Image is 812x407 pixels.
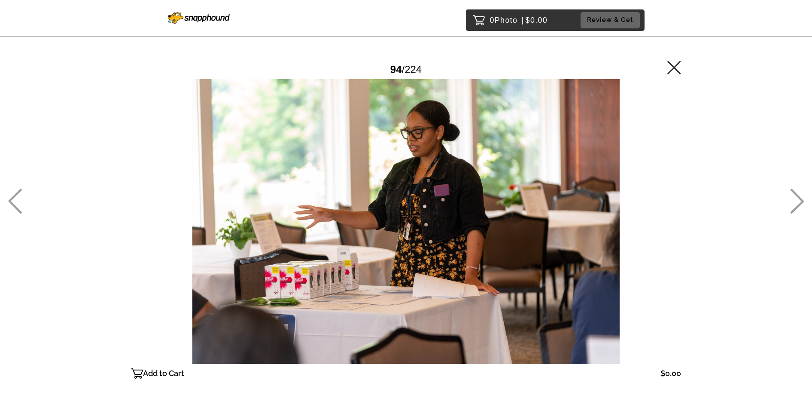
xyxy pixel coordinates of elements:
[581,12,642,28] a: Review & Get
[660,367,681,380] p: $0.00
[143,367,184,380] p: Add to Cart
[522,16,524,24] span: |
[168,12,230,24] img: Snapphound Logo
[390,64,402,75] span: 94
[390,60,422,79] div: /
[581,12,640,28] button: Review & Get
[404,64,422,75] span: 224
[490,13,548,27] p: 0 $0.00
[495,13,518,27] span: Photo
